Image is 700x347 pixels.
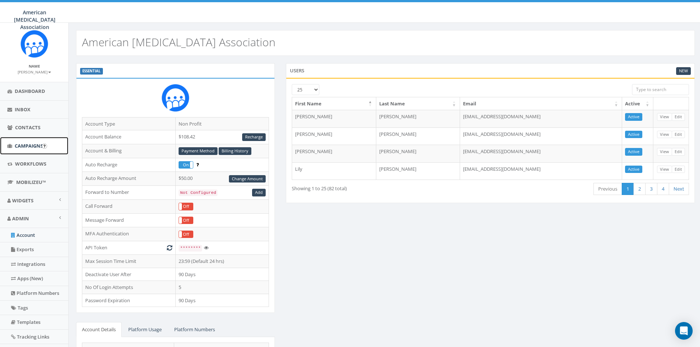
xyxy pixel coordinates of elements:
label: On [179,162,193,169]
a: Change Amount [229,175,266,183]
a: Next [669,183,689,195]
td: Account & Billing [82,144,176,158]
img: Rally_Corp_Icon.png [162,84,189,112]
td: 90 Days [176,268,269,281]
a: View [657,131,672,138]
td: [PERSON_NAME] [376,145,460,162]
div: OnOff [179,231,193,238]
td: [EMAIL_ADDRESS][DOMAIN_NAME] [460,145,622,162]
td: Account Type [82,117,176,130]
a: View [657,113,672,121]
a: Previous [593,183,622,195]
th: Last Name: activate to sort column ascending [376,97,460,110]
span: Inbox [15,106,30,113]
a: 1 [622,183,634,195]
td: Auto Recharge [82,158,176,172]
th: Email: activate to sort column ascending [460,97,622,110]
a: View [657,148,672,156]
a: Active [625,113,642,121]
td: [PERSON_NAME] [376,162,460,180]
small: [PERSON_NAME] [18,69,51,75]
a: Edit [672,131,685,138]
i: Generate New Token [167,245,172,250]
a: Active [625,166,642,173]
a: 4 [657,183,669,195]
a: Edit [672,113,685,121]
td: [PERSON_NAME] [292,145,376,162]
a: Recharge [242,133,266,141]
span: Admin [12,215,29,222]
td: Auto Recharge Amount [82,172,176,186]
td: Max Session Time Limit [82,254,176,268]
span: American [MEDICAL_DATA] Association [14,9,55,30]
a: Platform Usage [122,322,168,337]
td: [EMAIL_ADDRESS][DOMAIN_NAME] [460,127,622,145]
td: MFA Authentication [82,227,176,241]
span: Workflows [15,160,46,167]
td: 23:59 (Default 24 hrs) [176,254,269,268]
div: OnOff [179,203,193,210]
a: Edit [672,166,685,173]
div: Users [286,63,695,78]
a: Active [625,131,642,138]
a: [PERSON_NAME] [18,68,51,75]
td: [PERSON_NAME] [292,110,376,127]
a: Platform Numbers [168,322,221,337]
a: Edit [672,148,685,156]
td: [PERSON_NAME] [376,127,460,145]
div: OnOff [179,217,193,224]
h2: American [MEDICAL_DATA] Association [82,36,276,48]
td: Message Forward [82,213,176,227]
input: Submit [42,144,47,149]
td: API Token [82,241,176,255]
td: [PERSON_NAME] [376,110,460,127]
span: Dashboard [15,88,45,94]
input: Type to search [632,84,689,95]
td: 90 Days [176,294,269,307]
a: Active [625,148,642,156]
label: Off [179,203,193,210]
td: Non Profit [176,117,269,130]
td: [EMAIL_ADDRESS][DOMAIN_NAME] [460,162,622,180]
td: Password Expiration [82,294,176,307]
img: Rally_Corp_Icon.png [21,30,48,58]
label: Off [179,217,193,224]
a: Add [252,189,266,196]
td: 5 [176,281,269,294]
span: Widgets [12,197,33,204]
td: Call Forward [82,199,176,213]
td: Forward to Number [82,186,176,200]
div: OnOff [179,161,193,169]
td: $108.42 [176,130,269,144]
th: First Name: activate to sort column descending [292,97,376,110]
a: Billing History [219,147,251,155]
label: ESSENTIAL [80,68,103,75]
td: Account Balance [82,130,176,144]
td: Lily [292,162,376,180]
td: [EMAIL_ADDRESS][DOMAIN_NAME] [460,110,622,127]
a: New [676,67,691,75]
small: Name [29,64,40,69]
a: View [657,166,672,173]
a: Payment Method [179,147,218,155]
span: Contacts [15,124,40,131]
span: Enable to prevent campaign failure. [196,161,199,168]
td: No Of Login Attempts [82,281,176,294]
span: MobilizeU™ [16,179,46,185]
a: 3 [645,183,657,195]
td: [PERSON_NAME] [292,127,376,145]
a: Account Details [76,322,122,337]
a: 2 [633,183,646,195]
td: Deactivate User After [82,268,176,281]
span: Campaigns [15,142,43,149]
td: $50.00 [176,172,269,186]
div: Open Intercom Messenger [675,322,693,340]
code: Not Configured [179,189,218,196]
label: Off [179,231,193,238]
th: Active: activate to sort column ascending [622,97,653,110]
div: Showing 1 to 25 (82 total) [292,182,451,192]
